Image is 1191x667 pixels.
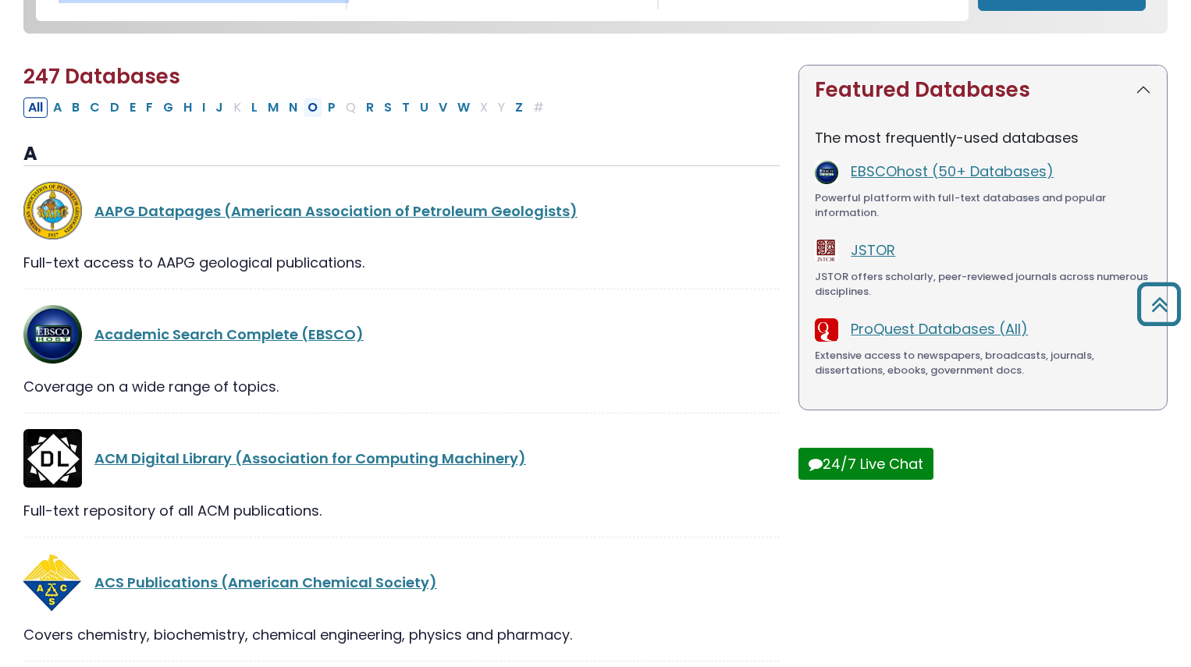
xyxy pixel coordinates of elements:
[67,98,84,118] button: Filter Results B
[815,127,1151,148] p: The most frequently-used databases
[125,98,140,118] button: Filter Results E
[263,98,283,118] button: Filter Results M
[158,98,178,118] button: Filter Results G
[23,252,780,273] div: Full-text access to AAPG geological publications.
[23,97,550,116] div: Alpha-list to filter by first letter of database name
[815,269,1151,300] div: JSTOR offers scholarly, peer-reviewed journals across numerous disciplines.
[94,201,578,221] a: AAPG Datapages (American Association of Petroleum Geologists)
[799,66,1167,115] button: Featured Databases
[179,98,197,118] button: Filter Results H
[23,376,780,397] div: Coverage on a wide range of topics.
[94,573,437,592] a: ACS Publications (American Chemical Society)
[415,98,433,118] button: Filter Results U
[23,143,780,166] h3: A
[510,98,528,118] button: Filter Results Z
[247,98,262,118] button: Filter Results L
[141,98,158,118] button: Filter Results F
[434,98,452,118] button: Filter Results V
[798,448,933,480] button: 24/7 Live Chat
[851,319,1028,339] a: ProQuest Databases (All)
[851,161,1054,181] a: EBSCOhost (50+ Databases)
[197,98,210,118] button: Filter Results I
[94,449,526,468] a: ACM Digital Library (Association for Computing Machinery)
[303,98,322,118] button: Filter Results O
[815,348,1151,378] div: Extensive access to newspapers, broadcasts, journals, dissertations, ebooks, government docs.
[105,98,124,118] button: Filter Results D
[323,98,340,118] button: Filter Results P
[85,98,105,118] button: Filter Results C
[379,98,396,118] button: Filter Results S
[361,98,379,118] button: Filter Results R
[453,98,475,118] button: Filter Results W
[397,98,414,118] button: Filter Results T
[284,98,302,118] button: Filter Results N
[815,190,1151,221] div: Powerful platform with full-text databases and popular information.
[23,62,180,90] span: 247 Databases
[23,98,48,118] button: All
[851,240,895,260] a: JSTOR
[23,500,780,521] div: Full-text repository of all ACM publications.
[211,98,228,118] button: Filter Results J
[23,624,780,645] div: Covers chemistry, biochemistry, chemical engineering, physics and pharmacy.
[1131,289,1187,318] a: Back to Top
[94,325,364,344] a: Academic Search Complete (EBSCO)
[48,98,66,118] button: Filter Results A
